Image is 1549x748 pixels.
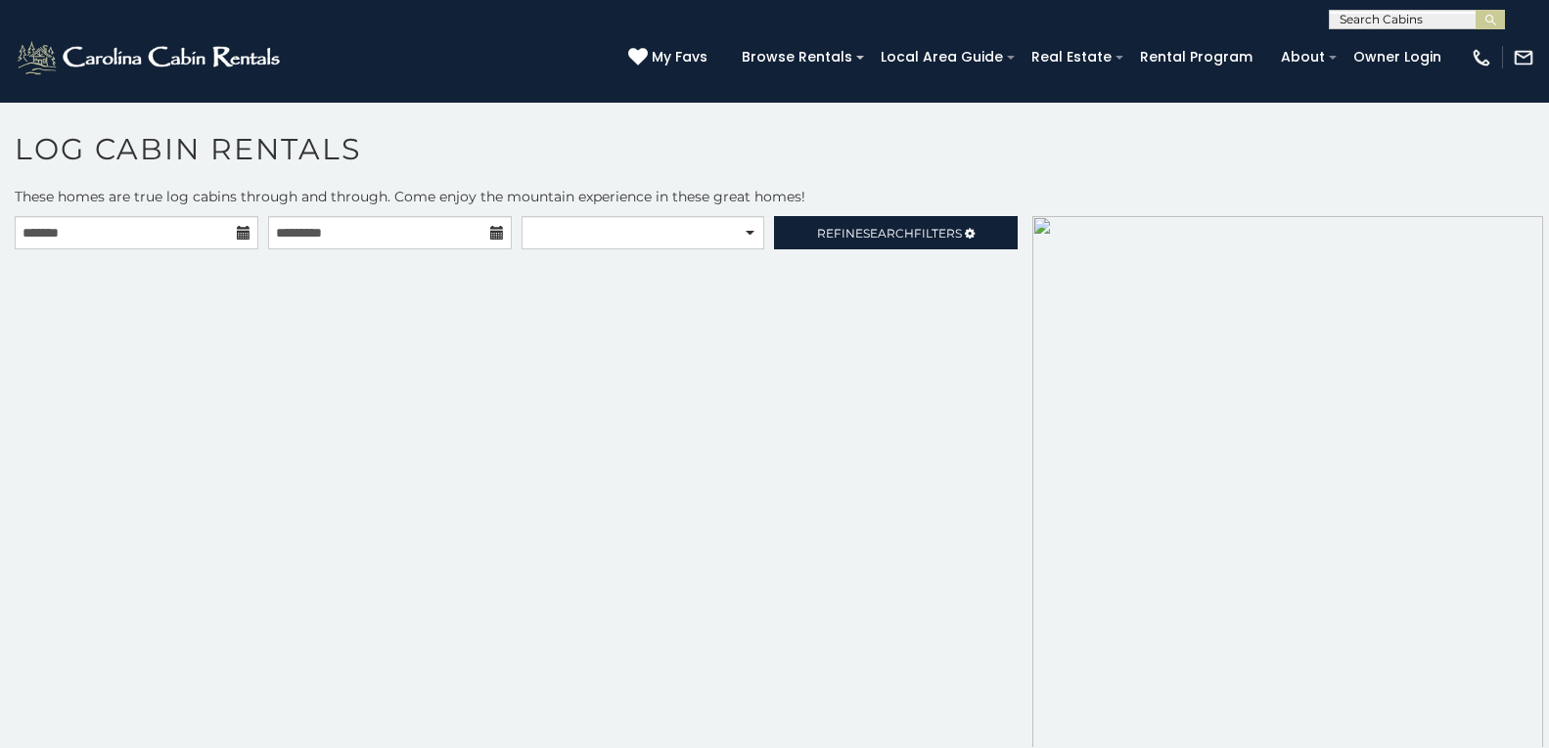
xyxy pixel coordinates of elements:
[817,226,962,241] span: Refine Filters
[1022,42,1121,72] a: Real Estate
[863,226,914,241] span: Search
[628,47,712,68] a: My Favs
[1344,42,1451,72] a: Owner Login
[1471,47,1492,68] img: phone-regular-white.png
[871,42,1013,72] a: Local Area Guide
[652,47,707,67] span: My Favs
[774,216,1018,249] a: RefineSearchFilters
[1513,47,1534,68] img: mail-regular-white.png
[15,38,286,77] img: White-1-2.png
[732,42,862,72] a: Browse Rentals
[1271,42,1335,72] a: About
[1130,42,1262,72] a: Rental Program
